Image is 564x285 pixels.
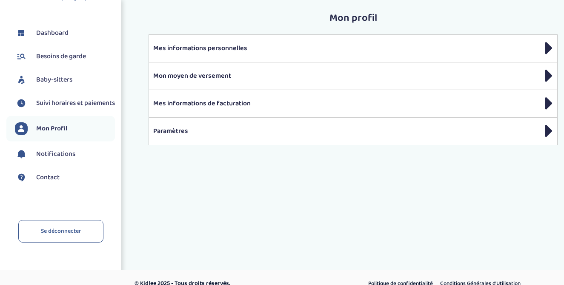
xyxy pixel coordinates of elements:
[36,149,75,159] span: Notifications
[36,98,115,108] span: Suivi horaires et paiements
[15,73,115,86] a: Baby-sitters
[36,124,67,134] span: Mon Profil
[15,73,28,86] img: babysitters.svg
[15,97,28,110] img: suivihoraire.svg
[15,171,28,184] img: contact.svg
[153,126,553,136] p: Paramètres
[15,171,115,184] a: Contact
[153,99,553,109] p: Mes informations de facturation
[15,97,115,110] a: Suivi horaires et paiements
[36,28,69,38] span: Dashboard
[15,27,28,40] img: dashboard.svg
[15,50,115,63] a: Besoins de garde
[153,71,553,81] p: Mon moyen de versement
[15,122,115,135] a: Mon Profil
[15,122,28,135] img: profil.svg
[36,51,86,62] span: Besoins de garde
[15,148,28,161] img: notification.svg
[36,172,60,183] span: Contact
[15,27,115,40] a: Dashboard
[18,220,103,243] a: Se déconnecter
[149,13,558,24] h2: Mon profil
[15,50,28,63] img: besoin.svg
[15,148,115,161] a: Notifications
[153,43,553,54] p: Mes informations personnelles
[36,75,72,85] span: Baby-sitters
